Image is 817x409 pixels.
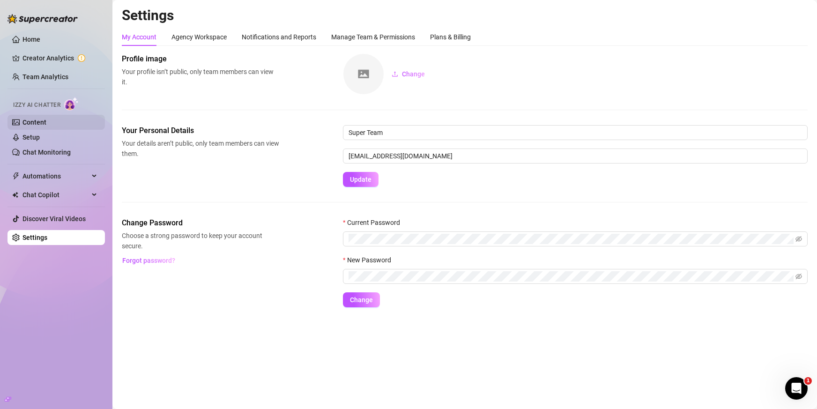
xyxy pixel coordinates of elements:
[122,253,175,268] button: Forgot password?
[171,32,227,42] div: Agency Workspace
[22,134,40,141] a: Setup
[343,54,384,94] img: square-placeholder.png
[122,138,279,159] span: Your details aren’t public, only team members can view them.
[343,149,808,164] input: Enter new email
[122,217,279,229] span: Change Password
[392,71,398,77] span: upload
[795,236,802,242] span: eye-invisible
[242,32,316,42] div: Notifications and Reports
[349,271,794,282] input: New Password
[22,149,71,156] a: Chat Monitoring
[349,234,794,244] input: Current Password
[22,215,86,223] a: Discover Viral Videos
[22,119,46,126] a: Content
[12,172,20,180] span: thunderbolt
[13,101,60,110] span: Izzy AI Chatter
[122,231,279,251] span: Choose a strong password to keep your account secure.
[22,187,89,202] span: Chat Copilot
[343,125,808,140] input: Enter name
[22,73,68,81] a: Team Analytics
[343,217,406,228] label: Current Password
[804,377,812,385] span: 1
[122,67,279,87] span: Your profile isn’t public, only team members can view it.
[785,377,808,400] iframe: Intercom live chat
[64,97,79,111] img: AI Chatter
[22,51,97,66] a: Creator Analytics exclamation-circle
[402,70,425,78] span: Change
[384,67,432,82] button: Change
[5,396,11,402] span: build
[331,32,415,42] div: Manage Team & Permissions
[122,125,279,136] span: Your Personal Details
[343,255,397,265] label: New Password
[350,176,371,183] span: Update
[122,32,156,42] div: My Account
[7,14,78,23] img: logo-BBDzfeDw.svg
[343,172,379,187] button: Update
[122,53,279,65] span: Profile image
[795,273,802,280] span: eye-invisible
[122,257,175,264] span: Forgot password?
[343,292,380,307] button: Change
[350,296,373,304] span: Change
[22,36,40,43] a: Home
[22,169,89,184] span: Automations
[430,32,471,42] div: Plans & Billing
[12,192,18,198] img: Chat Copilot
[22,234,47,241] a: Settings
[122,7,808,24] h2: Settings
